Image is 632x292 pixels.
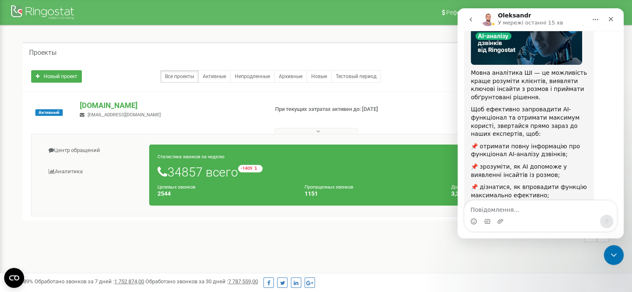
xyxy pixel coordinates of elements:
span: [EMAIL_ADDRESS][DOMAIN_NAME] [88,112,161,118]
iframe: Intercom live chat [457,8,624,238]
textarea: Повідомлення... [7,192,159,206]
div: Щоб ефективно запровадити AI-функціонал та отримати максимум користі, звертайся прямо зараз до на... [13,97,130,130]
u: 7 787 559,00 [228,278,258,285]
h5: Проекты [29,49,57,56]
button: Надіслати повідомлення… [143,206,156,220]
h1: 34857 всего [157,165,586,179]
div: 📌 зрозуміти, як АІ допоможе у виявленні інсайтів із розмов; [13,155,130,171]
small: Доля пропущенных звонков [451,184,511,190]
p: При текущих затратах активен до: [DATE] [275,106,408,113]
span: Обработано звонков за 7 дней : [34,278,144,285]
small: -1409 [238,165,263,172]
a: Архивные [274,70,307,83]
small: Статистика звонков за неделю [157,154,224,159]
button: Open CMP widget [4,268,24,288]
h4: 1151 [305,191,439,197]
span: Обработано звонков за 30 дней : [145,278,258,285]
div: Мовна аналітика ШІ — це можливість краще розуміти клієнтів, виявляти ключові інсайти з розмов і п... [13,61,130,93]
h4: 2544 [157,191,292,197]
span: Реферальная программа [446,9,515,16]
a: Активные [198,70,231,83]
a: Новые [307,70,332,83]
a: Центр обращений [38,140,150,161]
a: Непродленные [230,70,275,83]
u: 1 752 874,00 [114,278,144,285]
span: Активный [35,109,63,116]
a: Новый проект [31,70,82,83]
button: Вибір емодзі [13,210,20,216]
small: Пропущенных звонков [305,184,353,190]
a: Тестовый период [331,70,381,83]
h4: 3,30 % [451,191,586,197]
a: Все проекты [160,70,199,83]
button: вибір GIF-файлів [26,210,33,216]
a: Аналитика [38,162,150,182]
div: 📌 отримати повну інформацію про функціонал AI-аналізу дзвінків; [13,134,130,150]
p: [DOMAIN_NAME] [80,100,261,111]
iframe: Intercom live chat [604,245,624,265]
button: Завантажити вкладений файл [39,210,46,216]
small: Целевых звонков [157,184,195,190]
div: 📌 дізнатися, як впровадити функцію максимально ефективно; [13,175,130,191]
